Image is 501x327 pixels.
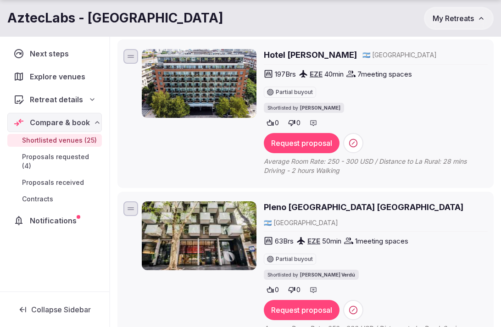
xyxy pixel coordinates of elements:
[264,116,282,129] button: 0
[30,117,90,128] span: Compare & book
[22,152,98,171] span: Proposals requested (4)
[362,50,370,60] button: 🇦🇷
[276,256,313,262] span: Partial buyout
[275,285,279,294] span: 0
[276,89,313,95] span: Partial buyout
[273,218,338,227] span: [GEOGRAPHIC_DATA]
[433,14,474,23] span: My Retreats
[264,300,340,320] button: Request proposal
[264,218,272,227] button: 🇦🇷
[285,283,303,296] button: 0
[264,157,488,175] span: Average Room Rate: 250 - 300 USD / Distance to La Rural: 28 mins Driving - 2 hours Walking
[30,48,72,59] span: Next steps
[372,50,437,60] span: [GEOGRAPHIC_DATA]
[307,237,320,245] a: EZE
[357,69,412,79] span: 7 meeting spaces
[7,193,102,205] a: Contracts
[264,219,272,227] span: 🇦🇷
[310,70,323,78] a: EZE
[355,236,408,246] span: 1 meeting spaces
[285,116,303,129] button: 0
[275,118,279,127] span: 0
[31,305,91,314] span: Collapse Sidebar
[142,201,256,270] img: Pleno Palermo Soho Hotel
[22,194,53,204] span: Contracts
[275,236,294,246] span: 63 Brs
[264,103,344,113] div: Shortlisted by
[264,283,282,296] button: 0
[7,211,102,230] a: Notifications
[7,134,102,147] a: Shortlisted venues (25)
[7,150,102,172] a: Proposals requested (4)
[264,49,357,61] a: Hotel [PERSON_NAME]
[7,67,102,86] a: Explore venues
[296,118,301,127] span: 0
[30,94,83,105] span: Retreat details
[424,7,494,30] button: My Retreats
[264,270,359,280] div: Shortlisted by
[7,9,223,27] h1: AztecLabs - [GEOGRAPHIC_DATA]
[264,201,463,213] a: Pleno [GEOGRAPHIC_DATA] [GEOGRAPHIC_DATA]
[30,71,89,82] span: Explore venues
[142,49,256,118] img: Hotel Madero
[22,136,97,145] span: Shortlisted venues (25)
[7,299,102,320] button: Collapse Sidebar
[275,69,296,79] span: 197 Brs
[362,51,370,59] span: 🇦🇷
[7,176,102,189] a: Proposals received
[296,285,301,294] span: 0
[30,215,80,226] span: Notifications
[22,178,84,187] span: Proposals received
[322,236,341,246] span: 50 min
[264,133,340,153] button: Request proposal
[7,44,102,63] a: Next steps
[300,272,355,278] span: [PERSON_NAME] Verdú
[324,69,344,79] span: 40 min
[300,105,340,111] span: [PERSON_NAME]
